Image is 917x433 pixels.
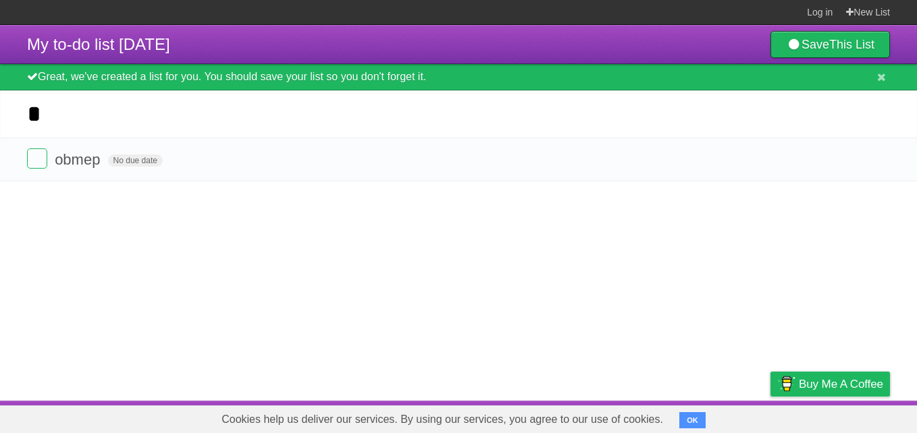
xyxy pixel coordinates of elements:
b: This List [829,38,874,51]
a: Buy me a coffee [770,372,890,397]
span: My to-do list [DATE] [27,35,170,53]
a: Terms [707,404,737,430]
button: OK [679,412,706,428]
a: SaveThis List [770,31,890,58]
a: Developers [635,404,690,430]
span: Buy me a coffee [799,372,883,396]
label: Done [27,148,47,169]
a: Suggest a feature [805,404,890,430]
span: obmep [55,151,103,168]
span: Cookies help us deliver our services. By using our services, you agree to our use of cookies. [208,406,677,433]
a: About [591,404,619,430]
img: Buy me a coffee [777,372,795,395]
span: No due date [108,154,163,167]
a: Privacy [753,404,788,430]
